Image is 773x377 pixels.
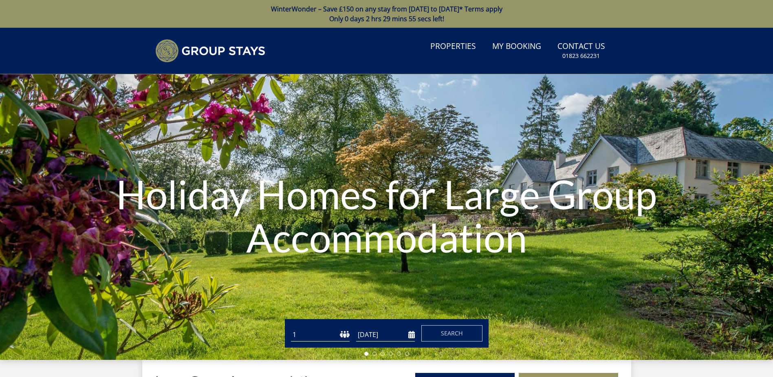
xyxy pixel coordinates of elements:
a: Contact Us01823 662231 [554,38,608,64]
small: 01823 662231 [562,52,600,60]
a: My Booking [489,38,544,56]
input: Arrival Date [356,328,415,342]
button: Search [421,325,482,342]
img: Group Stays [155,39,265,62]
span: Only 0 days 2 hrs 29 mins 55 secs left! [329,14,444,23]
span: Search [441,329,463,337]
h1: Holiday Homes for Large Group Accommodation [116,156,657,275]
a: Properties [427,38,479,56]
